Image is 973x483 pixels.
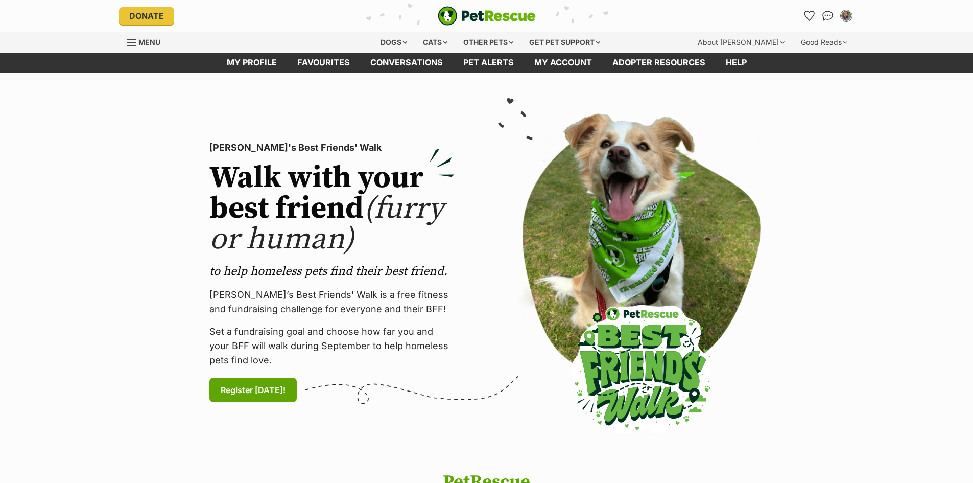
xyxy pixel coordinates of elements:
[360,53,453,73] a: conversations
[820,8,836,24] a: Conversations
[209,325,455,367] p: Set a fundraising goal and choose how far you and your BFF will walk during September to help hom...
[138,38,160,47] span: Menu
[217,53,287,73] a: My profile
[221,384,286,396] span: Register [DATE]!
[287,53,360,73] a: Favourites
[801,8,818,24] a: Favourites
[794,32,855,53] div: Good Reads
[456,32,520,53] div: Other pets
[438,6,536,26] img: logo-e224e6f780fb5917bec1dbf3a21bbac754714ae5b6737aabdf751b685950b380.svg
[209,263,455,280] p: to help homeless pets find their best friend.
[691,32,792,53] div: About [PERSON_NAME]
[209,141,455,155] p: [PERSON_NAME]'s Best Friends' Walk
[838,8,855,24] button: My account
[209,378,297,402] a: Register [DATE]!
[209,163,455,255] h2: Walk with your best friend
[453,53,524,73] a: Pet alerts
[127,32,168,51] a: Menu
[716,53,757,73] a: Help
[438,6,536,26] a: PetRescue
[841,11,851,21] img: Kylie Dudley profile pic
[119,7,174,25] a: Donate
[209,190,444,259] span: (furry or human)
[522,32,607,53] div: Get pet support
[373,32,414,53] div: Dogs
[602,53,716,73] a: Adopter resources
[822,11,833,21] img: chat-41dd97257d64d25036548639549fe6c8038ab92f7586957e7f3b1b290dea8141.svg
[801,8,855,24] ul: Account quick links
[416,32,455,53] div: Cats
[524,53,602,73] a: My account
[209,288,455,316] p: [PERSON_NAME]’s Best Friends' Walk is a free fitness and fundraising challenge for everyone and t...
